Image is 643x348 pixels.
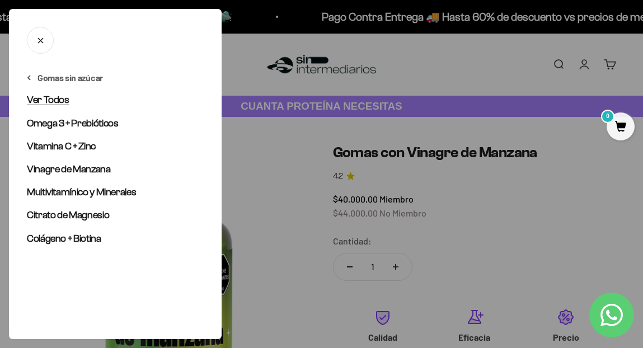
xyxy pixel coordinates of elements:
[27,209,109,220] span: Citrato de Magnesio
[27,162,204,176] a: Vinagre de Manzana
[13,76,232,95] div: Reseñas de otros clientes
[27,72,103,84] button: Gomas sin azúcar
[27,116,204,130] a: Omega 3 + Prebióticos
[27,185,204,199] a: Multivitamínico y Minerales
[27,232,204,246] a: Colágeno + Biotina
[27,208,204,222] a: Citrato de Magnesio
[27,186,136,197] span: Multivitamínico y Minerales
[13,143,232,162] div: Un mejor precio
[607,121,635,134] a: 0
[13,18,232,44] p: ¿Qué te haría sentir más seguro de comprar este producto?
[27,233,101,244] span: Colágeno + Biotina
[13,98,232,117] div: Una promoción especial
[27,27,54,54] button: Cerrar
[27,93,204,107] a: Ver Todos
[27,94,69,105] span: Ver Todos
[27,163,111,175] span: Vinagre de Manzana
[27,117,118,129] span: Omega 3 + Prebióticos
[27,140,96,152] span: Vitamina C + Zinc
[183,168,231,187] span: Enviar
[182,168,232,187] button: Enviar
[13,53,232,73] div: Más información sobre los ingredientes
[13,120,232,140] div: Un video del producto
[601,110,614,123] mark: 0
[27,139,204,153] a: Vitamina C + Zinc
